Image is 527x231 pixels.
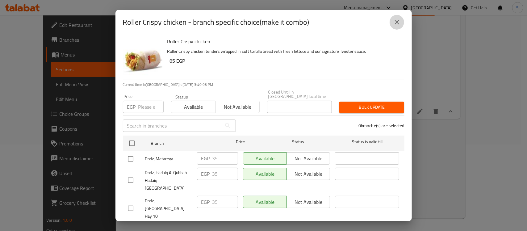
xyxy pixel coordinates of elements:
button: close [390,15,404,30]
input: Please enter price [212,168,238,180]
h6: Roller Crispy chicken [167,37,399,46]
input: Search in branches [123,120,222,132]
p: EGP [127,103,136,111]
p: Current time in [GEOGRAPHIC_DATA] is [DATE] 3:40:08 PM [123,82,404,87]
button: Bulk update [339,102,404,113]
span: Available [174,103,213,111]
span: Dodz, [GEOGRAPHIC_DATA] - Hay 10 [145,197,192,220]
h2: Roller Crispy chicken - branch specific choice(make it combo) [123,17,309,27]
span: Dodz, Hadaiq Al Qubbah - Hadaiq [GEOGRAPHIC_DATA] [145,169,192,192]
button: Not available [215,101,260,113]
span: Status [266,138,330,146]
h6: 85 EGP [170,57,399,65]
img: Roller Crispy chicken [123,37,162,77]
p: EGP [201,198,210,206]
p: Roller Crispy chicken tenders wrapped in soft tortilla bread with fresh lettuce and our signature... [167,48,399,55]
p: EGP [201,155,210,162]
span: Status is valid till [335,138,399,146]
p: EGP [201,170,210,178]
span: Not available [218,103,257,111]
input: Please enter price [212,152,238,165]
span: Bulk update [344,103,399,111]
p: 0 branche(s) are selected [358,123,404,129]
span: Branch [151,140,215,147]
input: Please enter price [212,196,238,208]
span: Dodz, Matareya [145,155,192,163]
span: Price [220,138,261,146]
input: Please enter price [138,101,164,113]
button: Available [171,101,215,113]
